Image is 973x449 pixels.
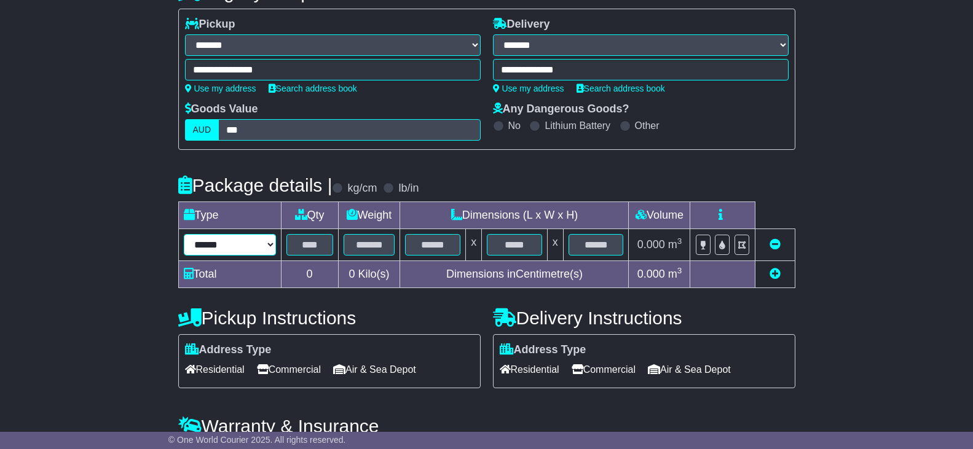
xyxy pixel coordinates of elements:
td: Total [178,261,281,288]
td: Dimensions in Centimetre(s) [400,261,629,288]
label: kg/cm [347,182,377,195]
a: Remove this item [770,238,781,251]
label: Delivery [493,18,550,31]
label: Any Dangerous Goods? [493,103,629,116]
td: Qty [281,202,338,229]
a: Search address book [577,84,665,93]
sup: 3 [677,236,682,246]
td: x [547,229,563,261]
sup: 3 [677,266,682,275]
label: Pickup [185,18,235,31]
label: No [508,120,521,131]
span: 0.000 [637,268,665,280]
td: Type [178,202,281,229]
label: Other [635,120,660,131]
span: Residential [500,360,559,379]
span: Commercial [572,360,636,379]
td: Volume [629,202,690,229]
h4: Pickup Instructions [178,308,481,328]
td: Weight [338,202,400,229]
td: Dimensions (L x W x H) [400,202,629,229]
span: m [668,268,682,280]
span: Air & Sea Depot [648,360,731,379]
label: Address Type [500,343,586,357]
label: Lithium Battery [545,120,610,131]
td: Kilo(s) [338,261,400,288]
a: Add new item [770,268,781,280]
span: m [668,238,682,251]
h4: Warranty & Insurance [178,416,795,436]
span: Air & Sea Depot [333,360,416,379]
td: 0 [281,261,338,288]
a: Search address book [269,84,357,93]
label: AUD [185,119,219,141]
td: x [466,229,482,261]
span: Commercial [257,360,321,379]
span: 0.000 [637,238,665,251]
label: lb/in [398,182,419,195]
h4: Delivery Instructions [493,308,795,328]
label: Address Type [185,343,272,357]
a: Use my address [185,84,256,93]
span: © One World Courier 2025. All rights reserved. [168,435,346,445]
label: Goods Value [185,103,258,116]
a: Use my address [493,84,564,93]
span: 0 [349,268,355,280]
h4: Package details | [178,175,333,195]
span: Residential [185,360,245,379]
